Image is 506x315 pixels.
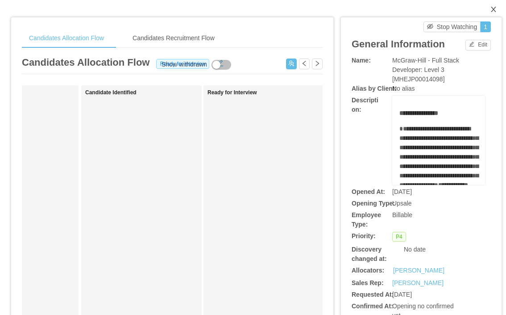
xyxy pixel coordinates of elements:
h1: Ready for Interview [207,89,332,96]
span: No date [404,246,426,253]
b: Allocators: [352,267,384,274]
b: Description: [352,97,378,113]
div: rdw-editor [399,109,478,198]
b: Confirmed At: [352,302,393,310]
h1: Candidate Identified [85,89,210,96]
article: Candidates Allocation Flow [22,55,149,70]
button: icon: eye-invisibleStop Watching [423,21,481,32]
a: [PERSON_NAME] [392,279,444,286]
b: Sales Rep: [352,279,384,286]
span: Ready for interview [156,59,209,69]
b: Discovery changed at: [352,246,387,262]
b: Requested At: [352,291,394,298]
button: icon: editEdit [465,40,491,50]
span: No alias [392,85,415,92]
article: General Information [352,37,445,51]
i: icon: close [490,6,497,13]
span: [DATE] [392,291,412,298]
span: [DATE] [392,188,412,195]
span: Upsale [392,200,412,207]
div: Candidates Recruitment Flow [125,28,222,48]
b: Opened At: [352,188,385,195]
b: Employee Type: [352,211,381,228]
button: icon: right [312,59,323,69]
span: McGraw-Hill - Full Stack Developer: Level 3 [MHEJP00014098] [392,57,459,83]
span: Billable [392,211,412,218]
button: 1 [480,21,491,32]
a: [PERSON_NAME] [393,266,444,275]
div: rdw-wrapper [392,96,485,185]
div: Candidates Allocation Flow [22,28,111,48]
div: Show withdrawn [162,60,207,70]
b: Opening Type: [352,200,395,207]
b: Name: [352,57,371,64]
button: icon: left [299,59,310,69]
button: icon: usergroup-add [286,59,297,69]
b: Alias by Client: [352,85,397,92]
b: Priority: [352,232,376,239]
span: P4 [392,232,406,242]
button: icon: edit [213,58,227,67]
